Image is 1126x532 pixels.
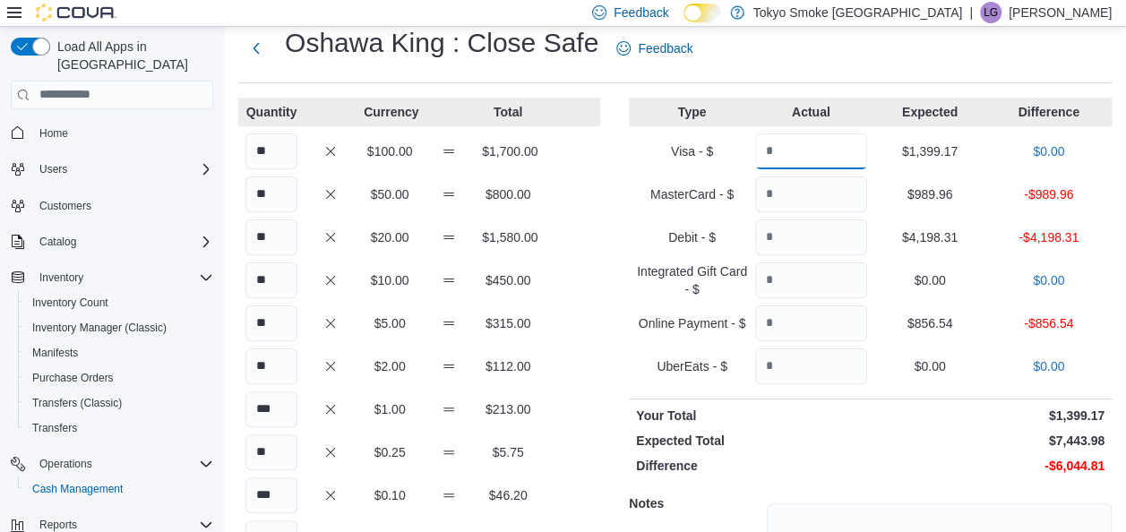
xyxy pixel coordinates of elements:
a: Transfers (Classic) [25,392,129,414]
span: Inventory Manager (Classic) [25,317,213,339]
p: $800.00 [482,185,534,203]
button: Inventory Count [18,290,220,315]
button: Users [4,157,220,182]
button: Purchase Orders [18,365,220,390]
p: Online Payment - $ [636,314,748,332]
button: Customers [4,193,220,219]
p: Currency [364,103,416,121]
span: Purchase Orders [32,371,114,385]
button: Home [4,120,220,146]
div: Logan Gardner [980,2,1001,23]
p: $5.75 [482,443,534,461]
input: Quantity [245,348,297,384]
span: Purchase Orders [25,367,213,389]
span: Customers [39,199,91,213]
p: MasterCard - $ [636,185,748,203]
button: Transfers (Classic) [18,390,220,416]
span: Catalog [39,235,76,249]
p: $5.00 [364,314,416,332]
p: $315.00 [482,314,534,332]
button: Operations [32,453,99,475]
p: $0.00 [993,271,1105,289]
a: Manifests [25,342,85,364]
button: Inventory [4,265,220,290]
button: Inventory [32,267,90,288]
p: [PERSON_NAME] [1009,2,1112,23]
p: $50.00 [364,185,416,203]
p: $1,700.00 [482,142,534,160]
input: Dark Mode [683,4,721,22]
input: Quantity [245,133,297,169]
button: Manifests [18,340,220,365]
p: $989.96 [874,185,986,203]
input: Quantity [755,219,867,255]
h1: Oshawa King : Close Safe [285,25,598,61]
span: Transfers [25,417,213,439]
span: Customers [32,194,213,217]
span: Reports [39,518,77,532]
span: Catalog [32,231,213,253]
span: Transfers [32,421,77,435]
p: $0.00 [993,142,1105,160]
a: Purchase Orders [25,367,121,389]
input: Quantity [245,176,297,212]
p: $10.00 [364,271,416,289]
img: Cova [36,4,116,21]
p: Visa - $ [636,142,748,160]
p: $0.00 [993,357,1105,375]
input: Quantity [245,391,297,427]
p: $450.00 [482,271,534,289]
span: Transfers (Classic) [25,392,213,414]
p: $0.00 [874,271,986,289]
span: Dark Mode [683,22,684,23]
button: Cash Management [18,476,220,502]
p: $4,198.31 [874,228,986,246]
p: $1,580.00 [482,228,534,246]
p: $7,443.98 [874,432,1105,450]
p: -$856.54 [993,314,1105,332]
button: Catalog [32,231,83,253]
a: Customers [32,195,99,217]
input: Quantity [755,305,867,341]
p: $2.00 [364,357,416,375]
p: $1.00 [364,400,416,418]
p: Difference [636,457,866,475]
input: Quantity [245,262,297,298]
button: Operations [4,451,220,476]
p: -$4,198.31 [993,228,1105,246]
span: Manifests [32,346,78,360]
span: Users [32,159,213,180]
button: Inventory Manager (Classic) [18,315,220,340]
a: Inventory Manager (Classic) [25,317,174,339]
a: Home [32,123,75,144]
p: $112.00 [482,357,534,375]
a: Cash Management [25,478,130,500]
button: Catalog [4,229,220,254]
span: Inventory Count [25,292,213,313]
span: Manifests [25,342,213,364]
p: $213.00 [482,400,534,418]
p: $856.54 [874,314,986,332]
p: $100.00 [364,142,416,160]
input: Quantity [755,262,867,298]
input: Quantity [755,176,867,212]
input: Quantity [245,477,297,513]
p: Difference [993,103,1105,121]
span: Users [39,162,67,176]
p: $1,399.17 [874,407,1105,425]
span: Operations [39,457,92,471]
p: $0.10 [364,486,416,504]
p: -$989.96 [993,185,1105,203]
button: Users [32,159,74,180]
input: Quantity [245,434,297,470]
p: $1,399.17 [874,142,986,160]
p: Expected [874,103,986,121]
input: Quantity [245,219,297,255]
span: Cash Management [32,482,123,496]
a: Feedback [609,30,700,66]
p: Your Total [636,407,866,425]
p: Integrated Gift Card - $ [636,262,748,298]
p: $0.25 [364,443,416,461]
h5: Notes [629,485,763,521]
p: Type [636,103,748,121]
